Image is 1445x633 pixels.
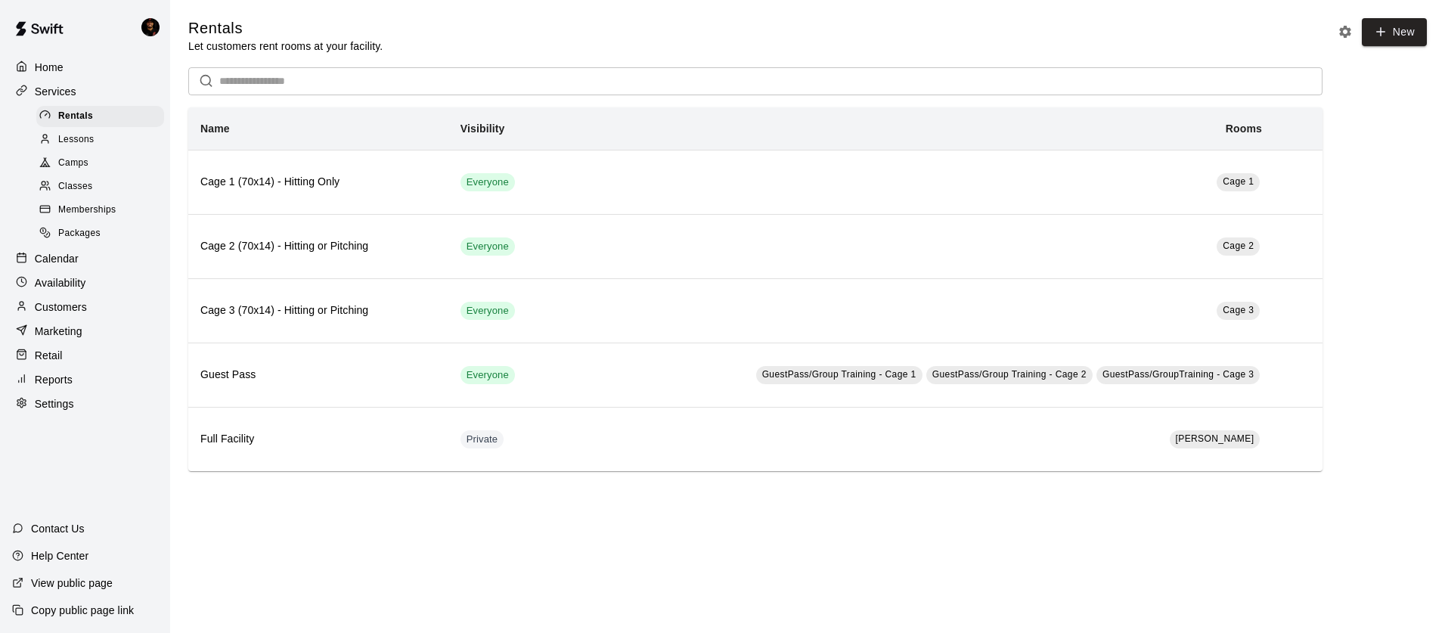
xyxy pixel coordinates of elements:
span: Camps [58,156,88,171]
p: Customers [35,299,87,315]
span: Private [460,433,504,447]
a: Marketing [12,320,158,343]
p: Availability [35,275,86,290]
span: Rentals [58,109,93,124]
a: Camps [36,152,170,175]
span: Lessons [58,132,95,147]
p: Settings [35,396,74,411]
span: Everyone [460,304,515,318]
a: Calendar [12,247,158,270]
span: Memberships [58,203,116,218]
h6: Full Facility [200,431,436,448]
a: Availability [12,272,158,294]
p: Contact Us [31,521,85,536]
p: Home [35,60,64,75]
a: Customers [12,296,158,318]
b: Name [200,123,230,135]
div: Packages [36,223,164,244]
span: GuestPass/Group Training - Cage 2 [932,369,1087,380]
a: New [1362,18,1427,46]
div: Lessons [36,129,164,150]
a: Services [12,80,158,103]
p: Let customers rent rooms at your facility. [188,39,383,54]
div: This service is visible to all of your customers [460,237,515,256]
a: Retail [12,344,158,367]
p: Copy public page link [31,603,134,618]
div: This service is visible to all of your customers [460,366,515,384]
p: Calendar [35,251,79,266]
h6: Cage 2 (70x14) - Hitting or Pitching [200,238,436,255]
span: Packages [58,226,101,241]
a: Lessons [36,128,170,151]
p: Marketing [35,324,82,339]
h6: Cage 1 (70x14) - Hitting Only [200,174,436,191]
b: Visibility [460,123,505,135]
span: Everyone [460,368,515,383]
p: Help Center [31,548,88,563]
div: Camps [36,153,164,174]
a: Rentals [36,104,170,128]
a: Classes [36,175,170,199]
img: Chris McFarland [141,18,160,36]
span: GuestPass/Group Training - Cage 1 [762,369,916,380]
a: Settings [12,393,158,415]
span: [PERSON_NAME] [1176,433,1254,444]
p: Retail [35,348,63,363]
h6: Guest Pass [200,367,436,383]
table: simple table [188,107,1323,471]
span: Everyone [460,175,515,190]
div: This service is visible to all of your customers [460,173,515,191]
div: This service is visible to all of your customers [460,302,515,320]
div: Rentals [36,106,164,127]
span: Cage 3 [1223,305,1254,315]
a: Home [12,56,158,79]
p: View public page [31,576,113,591]
p: Reports [35,372,73,387]
span: Cage 2 [1223,240,1254,251]
div: Chris McFarland [138,12,170,42]
a: Memberships [36,199,170,222]
div: Classes [36,176,164,197]
div: This service is hidden, and can only be accessed via a direct link [460,430,504,448]
span: Classes [58,179,92,194]
button: Rental settings [1334,20,1357,43]
b: Rooms [1226,123,1262,135]
span: GuestPass/GroupTraining - Cage 3 [1102,369,1254,380]
span: Everyone [460,240,515,254]
p: Services [35,84,76,99]
h6: Cage 3 (70x14) - Hitting or Pitching [200,303,436,319]
a: Packages [36,222,170,246]
a: Reports [12,368,158,391]
span: Cage 1 [1223,176,1254,187]
div: Memberships [36,200,164,221]
h5: Rentals [188,18,383,39]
